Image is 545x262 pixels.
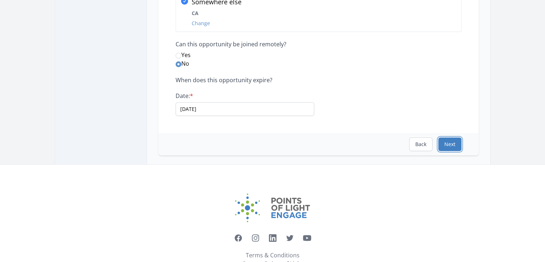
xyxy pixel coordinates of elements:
label: Date: [176,92,314,99]
label: No [176,59,462,68]
input: Yes [176,53,181,59]
label: Can this opportunity be joined remotely? [176,41,462,48]
strong: CA [192,10,199,17]
a: Terms & Conditions [246,251,300,259]
input: mm/dd/yyyy [176,102,314,116]
img: Points of Light Engage [235,193,310,222]
input: No [176,61,181,67]
label: Yes [176,51,462,59]
button: Next [438,137,462,151]
p: When does this opportunity expire? [176,76,462,84]
button: Somewhere else CA [192,20,210,27]
button: Back [409,137,432,151]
